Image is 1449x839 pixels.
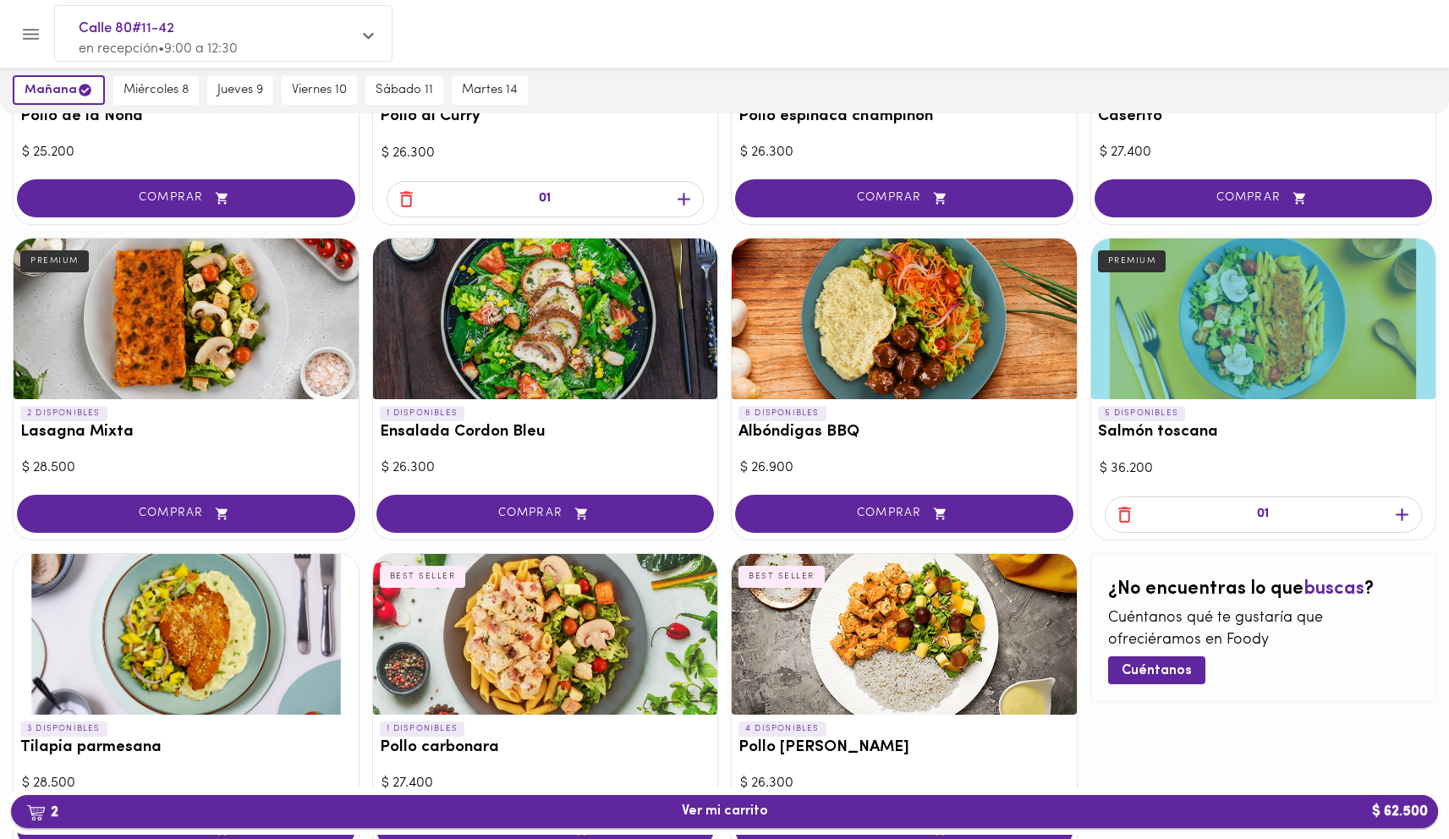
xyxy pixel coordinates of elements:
p: 5 DISPONIBLES [1098,406,1186,421]
div: $ 27.400 [381,774,710,793]
h3: Pollo de la Nona [20,108,352,126]
div: Pollo Tikka Massala [732,554,1077,715]
span: COMPRAR [1116,191,1412,206]
h3: Salmón toscana [1098,424,1430,441]
div: BEST SELLER [380,566,466,588]
h3: Lasagna Mixta [20,424,352,441]
span: COMPRAR [38,191,334,206]
div: $ 26.300 [740,774,1068,793]
p: Cuéntanos qué te gustaría que ofreciéramos en Foody [1108,608,1419,651]
span: COMPRAR [38,507,334,521]
div: $ 28.500 [22,774,350,793]
p: 01 [1257,505,1269,524]
div: Tilapia parmesana [14,554,359,715]
div: $ 36.200 [1100,459,1428,479]
button: COMPRAR [17,495,355,533]
button: viernes 10 [282,76,357,105]
span: COMPRAR [398,507,694,521]
button: Cuéntanos [1108,656,1205,684]
span: miércoles 8 [123,83,189,98]
button: COMPRAR [17,179,355,217]
button: sábado 11 [365,76,443,105]
iframe: Messagebird Livechat Widget [1351,741,1432,822]
p: 8 DISPONIBLES [738,406,826,421]
button: Menu [10,14,52,55]
span: COMPRAR [756,191,1052,206]
h3: Tilapia parmesana [20,739,352,757]
div: Albóndigas BBQ [732,239,1077,399]
span: mañana [25,82,93,98]
p: 3 DISPONIBLES [20,721,107,737]
button: jueves 9 [207,76,273,105]
div: $ 26.300 [381,144,710,163]
p: 1 DISPONIBLES [380,406,465,421]
div: $ 26.900 [740,458,1068,478]
span: Ver mi carrito [682,803,768,820]
h3: Pollo [PERSON_NAME] [738,739,1070,757]
span: en recepción • 9:00 a 12:30 [79,42,238,56]
div: BEST SELLER [738,566,825,588]
button: COMPRAR [376,495,715,533]
p: 4 DISPONIBLES [738,721,826,737]
span: Cuéntanos [1122,663,1192,679]
div: $ 26.300 [740,143,1068,162]
h3: Pollo al Curry [380,108,711,126]
div: Pollo carbonara [373,554,718,715]
h3: Pollo carbonara [380,739,711,757]
b: 2 [16,801,69,823]
div: Lasagna Mixta [14,239,359,399]
h3: Albóndigas BBQ [738,424,1070,441]
button: 2Ver mi carrito$ 62.500 [11,795,1438,828]
p: 01 [539,189,551,209]
div: $ 28.500 [22,458,350,478]
button: COMPRAR [735,179,1073,217]
div: PREMIUM [1098,250,1166,272]
span: viernes 10 [292,83,347,98]
h3: Caserito [1098,108,1430,126]
button: COMPRAR [1095,179,1433,217]
div: Ensalada Cordon Bleu [373,239,718,399]
div: PREMIUM [20,250,89,272]
span: martes 14 [462,83,518,98]
h3: Pollo espinaca champiñón [738,108,1070,126]
button: martes 14 [452,76,528,105]
span: COMPRAR [756,507,1052,521]
p: 2 DISPONIBLES [20,406,107,421]
div: $ 25.200 [22,143,350,162]
button: miércoles 8 [113,76,199,105]
span: buscas [1304,579,1364,599]
button: COMPRAR [735,495,1073,533]
button: mañana [13,75,105,105]
p: 1 DISPONIBLES [380,721,465,737]
span: Calle 80#11-42 [79,18,351,40]
span: jueves 9 [217,83,263,98]
div: $ 27.400 [1100,143,1428,162]
h3: Ensalada Cordon Bleu [380,424,711,441]
span: sábado 11 [376,83,433,98]
img: cart.png [26,804,46,821]
div: Salmón toscana [1091,239,1436,399]
h2: ¿No encuentras lo que ? [1108,579,1419,600]
div: $ 26.300 [381,458,710,478]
